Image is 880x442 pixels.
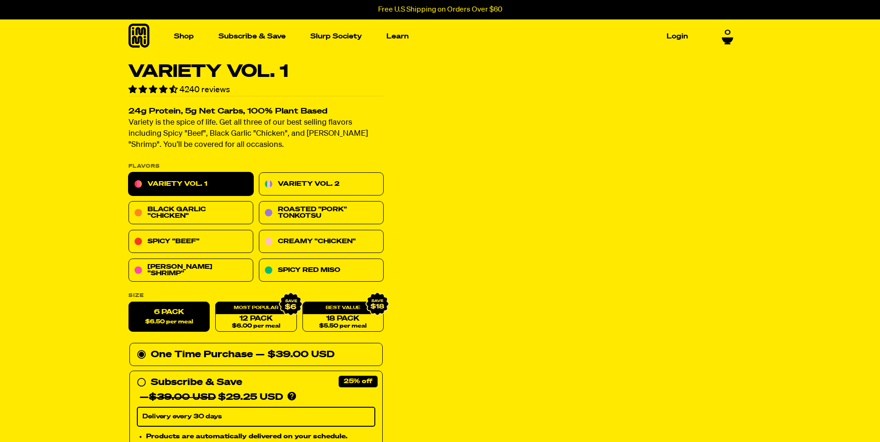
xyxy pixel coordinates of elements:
a: Roasted "Pork" Tonkotsu [259,202,384,225]
label: Size [128,293,384,298]
span: 4.55 stars [128,86,180,94]
span: $5.50 per meal [319,323,366,329]
a: 18 Pack$5.50 per meal [302,302,383,332]
a: Spicy "Beef" [128,230,253,253]
div: — $29.25 USD [140,390,283,405]
p: Flavors [128,164,384,169]
a: 12 Pack$6.00 per meal [215,302,296,332]
span: $6.50 per meal [145,319,193,325]
nav: Main navigation [170,19,692,53]
p: Free U.S Shipping on Orders Over $60 [378,6,502,14]
label: 6 Pack [128,302,210,332]
div: Subscribe & Save [151,375,242,390]
div: One Time Purchase [137,347,375,362]
a: Black Garlic "Chicken" [128,202,253,225]
select: Subscribe & Save —$39.00 USD$29.25 USD Products are automatically delivered on your schedule. No ... [137,407,375,427]
a: Variety Vol. 1 [128,173,253,196]
div: — $39.00 USD [256,347,334,362]
a: Subscribe & Save [215,29,289,44]
a: Learn [383,29,412,44]
a: Spicy Red Miso [259,259,384,282]
span: $6.00 per meal [231,323,280,329]
del: $39.00 USD [149,393,216,402]
a: [PERSON_NAME] "Shrimp" [128,259,253,282]
h1: Variety Vol. 1 [128,63,384,81]
a: Slurp Society [307,29,366,44]
a: Shop [170,29,198,44]
p: Variety is the spice of life. Get all three of our best selling flavors including Spicy "Beef", B... [128,118,384,151]
li: Products are automatically delivered on your schedule. [146,431,375,442]
a: Variety Vol. 2 [259,173,384,196]
span: 4240 reviews [180,86,230,94]
span: 0 [725,28,731,37]
a: Login [663,29,692,44]
a: 0 [722,28,733,44]
a: Creamy "Chicken" [259,230,384,253]
h2: 24g Protein, 5g Net Carbs, 100% Plant Based [128,108,384,116]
